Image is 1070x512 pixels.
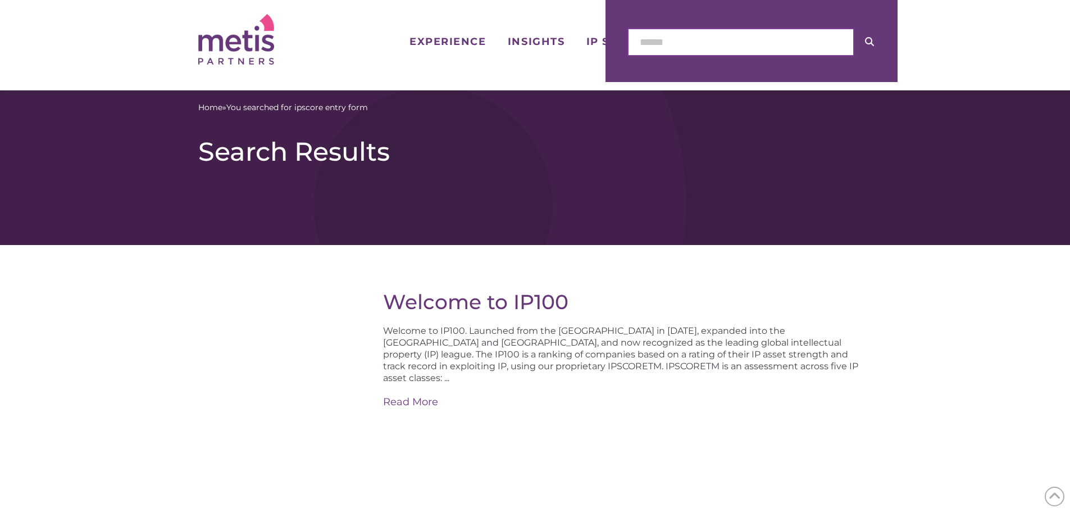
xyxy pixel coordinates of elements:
[1045,487,1064,506] span: Back to Top
[383,289,568,314] a: Welcome to IP100
[198,14,274,65] img: Metis Partners
[508,37,564,47] span: Insights
[409,37,486,47] span: Experience
[198,102,222,114] a: Home
[383,325,872,409] div: Welcome to IP100. Launched from the [GEOGRAPHIC_DATA] in [DATE], expanded into the [GEOGRAPHIC_DA...
[226,102,368,114] span: You searched for ipscore entry form
[198,136,872,167] h1: Search Results
[586,37,640,47] span: IP Sales
[198,102,368,114] span: »
[383,395,872,409] a: Read More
